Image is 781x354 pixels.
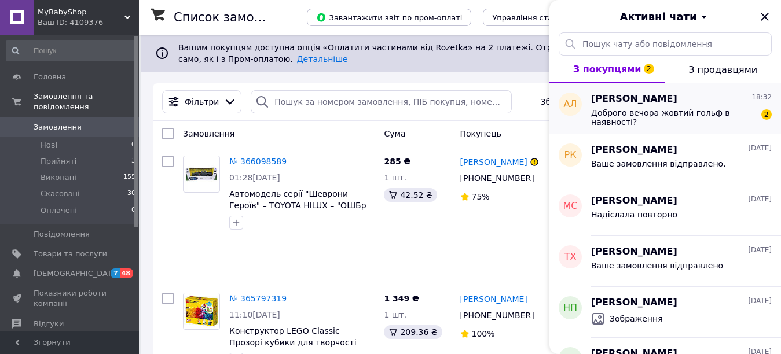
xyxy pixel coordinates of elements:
span: [DEMOGRAPHIC_DATA] [34,268,119,279]
button: Закрити [758,10,772,24]
span: З продавцями [688,64,757,75]
span: [PERSON_NAME] [591,245,677,259]
span: Показники роботи компанії [34,288,107,309]
div: [PHONE_NUMBER] [458,307,537,323]
input: Пошук [6,40,137,61]
span: 2 [644,64,654,74]
a: № 366098589 [229,157,287,166]
button: РК[PERSON_NAME][DATE]Ваше замовлення відправлено. [549,134,781,185]
button: З продавцями [665,56,781,83]
span: Нові [41,140,57,150]
span: 1 шт. [384,310,406,319]
span: Cума [384,129,405,138]
img: Фото товару [185,156,218,192]
button: АЛ[PERSON_NAME]18:32Доброго вечора жовтий гольф в наявності?2 [549,83,781,134]
span: З покупцями [573,64,641,75]
span: Доброго вечора жовтий гольф в наявності? [591,108,756,127]
div: 209.36 ₴ [384,325,442,339]
span: 1 шт. [384,173,406,182]
span: 0 [131,205,135,216]
span: 18:32 [751,93,772,102]
span: НП [563,301,577,315]
span: Збережені фільтри: [541,96,625,108]
a: Фото товару [183,156,220,193]
span: Надіслала повторно [591,210,677,219]
span: [DATE] [748,194,772,204]
span: Зображення [610,313,663,325]
span: 75% [472,192,490,201]
a: № 365797319 [229,294,287,303]
a: [PERSON_NAME] [460,293,527,305]
span: 3 [131,156,135,167]
span: [PERSON_NAME] [591,93,677,106]
h1: Список замовлень [174,10,291,24]
span: Ваше замовлення відправлено [591,261,723,270]
span: 100% [472,329,495,338]
div: 42.52 ₴ [384,188,437,202]
span: Головна [34,72,66,82]
span: [DATE] [748,296,772,306]
button: Управління статусами [483,9,590,26]
span: Товари та послуги [34,249,107,259]
input: Пошук за номером замовлення, ПІБ покупця, номером телефону, Email, номером накладної [251,90,511,113]
span: [PERSON_NAME] [591,143,677,157]
span: Покупець [460,129,501,138]
span: MyBabyShop [38,7,124,17]
div: [PHONE_NUMBER] [458,170,537,186]
span: 48 [120,268,133,278]
span: 2 [761,109,772,120]
span: 1 349 ₴ [384,294,419,303]
span: Завантажити звіт по пром-оплаті [316,12,462,23]
span: 285 ₴ [384,157,410,166]
button: Завантажити звіт по пром-оплаті [307,9,471,26]
span: 01:28[DATE] [229,173,280,182]
span: 30 [127,189,135,199]
span: Фільтри [185,96,219,108]
span: Замовлення [183,129,234,138]
span: 11:10[DATE] [229,310,280,319]
span: [DATE] [748,245,772,255]
button: Активні чати [582,9,749,24]
span: [PERSON_NAME] [591,194,677,208]
span: Управління статусами [492,13,581,22]
span: Скасовані [41,189,80,199]
span: ТХ [564,250,577,264]
a: Фото товару [183,293,220,330]
a: Детальніше [297,54,348,64]
span: Активні чати [619,9,696,24]
span: 155 [123,172,135,183]
span: МС [563,200,578,213]
span: Повідомлення [34,229,90,239]
span: [PERSON_NAME] [591,296,677,309]
a: [PERSON_NAME] [460,156,527,168]
button: МС[PERSON_NAME][DATE]Надіслала повторно [549,185,781,236]
span: Замовлення [34,122,82,132]
input: Пошук чату або повідомлення [559,32,772,56]
span: 7 [111,268,120,278]
button: НП[PERSON_NAME][DATE]Зображення [549,287,781,338]
span: Вашим покупцям доступна опція «Оплатити частинами від Rozetka» на 2 платежі. Отримуйте нові замов... [178,43,740,64]
button: ТХ[PERSON_NAME][DATE]Ваше замовлення відправлено [549,236,781,287]
span: 0 [131,140,135,150]
div: Ваш ID: 4109376 [38,17,139,28]
span: [DATE] [748,143,772,153]
button: З покупцями2 [549,56,665,83]
span: Замовлення та повідомлення [34,91,139,112]
span: Прийняті [41,156,76,167]
span: АЛ [564,98,577,111]
span: Ваше замовлення відправлено. [591,159,726,168]
span: Відгуки [34,319,64,329]
span: Оплачені [41,205,77,216]
img: Фото товару [184,293,219,329]
a: Автомодель серії "Шеврони Героїв" – TOYOTA HILUX – "ОШБр НПУ "ЛЮТЬ" [229,189,366,222]
span: РК [564,149,576,162]
span: Виконані [41,172,76,183]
